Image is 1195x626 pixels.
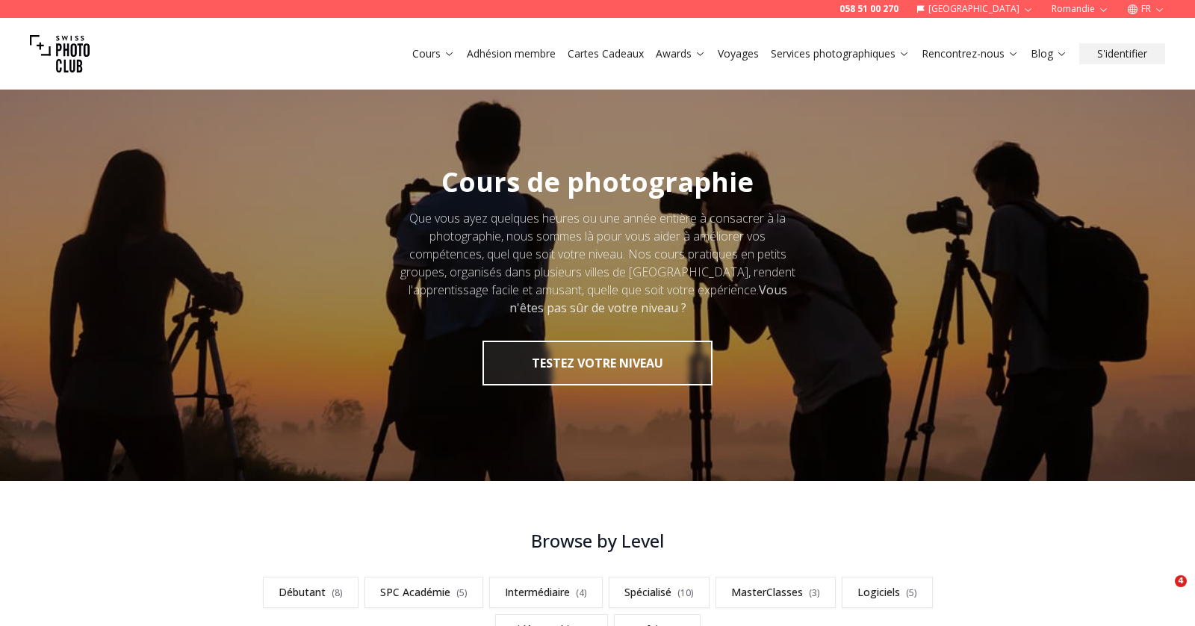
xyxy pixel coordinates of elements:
[406,43,461,64] button: Cours
[771,46,910,61] a: Services photographiques
[568,46,644,61] a: Cartes Cadeaux
[712,43,765,64] button: Voyages
[765,43,916,64] button: Services photographiques
[576,586,587,599] span: ( 4 )
[461,43,562,64] button: Adhésion membre
[1079,43,1165,64] button: S'identifier
[809,586,820,599] span: ( 3 )
[456,586,468,599] span: ( 5 )
[30,24,90,84] img: Swiss photo club
[482,341,713,385] button: TESTEZ VOTRE NIVEAU
[916,43,1025,64] button: Rencontrez-nous
[839,3,898,15] a: 058 51 00 270
[332,586,343,599] span: ( 8 )
[441,164,754,200] span: Cours de photographie
[263,577,358,608] a: Débutant(8)
[922,46,1019,61] a: Rencontrez-nous
[650,43,712,64] button: Awards
[718,46,759,61] a: Voyages
[467,46,556,61] a: Adhésion membre
[609,577,710,608] a: Spécialisé(10)
[656,46,706,61] a: Awards
[489,577,603,608] a: Intermédiaire(4)
[1025,43,1073,64] button: Blog
[394,209,801,317] div: Que vous ayez quelques heures ou une année entière à consacrer à la photographie, nous sommes là ...
[364,577,483,608] a: SPC Académie(5)
[227,529,968,553] h3: Browse by Level
[1031,46,1067,61] a: Blog
[842,577,933,608] a: Logiciels(5)
[716,577,836,608] a: MasterClasses(3)
[906,586,917,599] span: ( 5 )
[412,46,455,61] a: Cours
[1175,575,1187,587] span: 4
[1144,575,1180,611] iframe: Intercom live chat
[562,43,650,64] button: Cartes Cadeaux
[677,586,694,599] span: ( 10 )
